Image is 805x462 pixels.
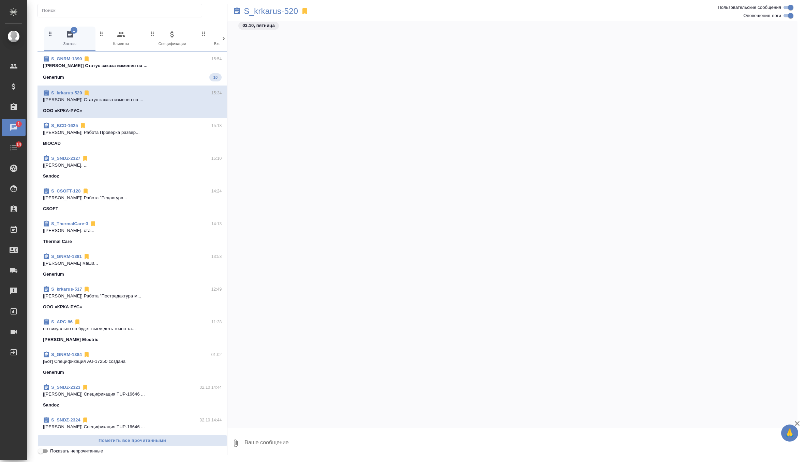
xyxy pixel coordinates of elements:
p: 12:49 [211,286,222,293]
a: S_SNDZ-2327 [51,156,80,161]
div: S_krkarus-52015:34[[PERSON_NAME]] Статус заказа изменен на ...ООО «КРКА-РУС» [38,86,227,118]
a: S_BCD-1625 [51,123,78,128]
span: Оповещения-логи [743,12,781,19]
p: [[PERSON_NAME] маши... [43,260,222,267]
p: CSOFT [43,205,58,212]
a: S_APC-86 [51,319,73,324]
svg: Отписаться [83,253,90,260]
a: S_GNRM-1384 [51,352,82,357]
span: Входящие [200,30,246,47]
p: [[PERSON_NAME]] Спецификация TUP-16646 ... [43,391,222,398]
svg: Зажми и перетащи, чтобы поменять порядок вкладок [200,30,207,37]
div: S_BCD-162515:18[[PERSON_NAME]] Работа Проверка развер...BIOCAD [38,118,227,151]
p: [[PERSON_NAME]] Статус заказа изменен на ... [43,96,222,103]
div: S_CSOFT-12814:24[[PERSON_NAME]] Работа "Редактура...CSOFT [38,184,227,216]
p: 15:54 [211,56,222,62]
span: Пользовательские сообщения [718,4,781,11]
svg: Отписаться [82,188,89,195]
p: ООО «КРКА-РУС» [43,304,82,310]
p: Thermal Care [43,238,72,245]
svg: Зажми и перетащи, чтобы поменять порядок вкладок [47,30,54,37]
span: Спецификации [149,30,195,47]
svg: Отписаться [83,56,90,62]
button: Пометить все прочитанными [38,435,227,447]
div: S_SNDZ-232402.10 14:44[[PERSON_NAME]] Спецификация TUP-16646 ...Sandoz [38,413,227,445]
svg: Отписаться [82,384,89,391]
span: Показать непрочитанные [50,448,103,455]
span: 🙏 [784,426,795,440]
span: Пометить все прочитанными [41,437,223,445]
a: S_krkarus-520 [51,90,82,95]
p: 14:13 [211,220,222,227]
a: S_krkarus-517 [51,287,82,292]
a: S_ThermalCare-3 [51,221,88,226]
p: 11:28 [211,319,222,325]
p: 03.10, пятница [242,22,275,29]
p: 15:18 [211,122,222,129]
div: S_SNDZ-232715:10[[PERSON_NAME]. ...Sandoz [38,151,227,184]
p: Generium [43,369,64,376]
a: 14 [2,139,26,156]
p: [[PERSON_NAME]. ... [43,162,222,169]
p: 02.10 14:44 [200,384,222,391]
p: 01:02 [211,351,222,358]
svg: Отписаться [90,220,96,227]
div: S_GNRM-138113:53[[PERSON_NAME] маши...Generium [38,249,227,282]
span: 1 [71,27,77,34]
input: Поиск [42,6,202,15]
p: 14:24 [211,188,222,195]
p: Generium [43,271,64,278]
p: Sandoz [43,402,59,409]
div: S_GNRM-139015:54[[PERSON_NAME]] Статус заказа изменен на ...Generium10 [38,51,227,86]
a: S_CSOFT-128 [51,188,81,194]
svg: Зажми и перетащи, чтобы поменять порядок вкладок [98,30,105,37]
span: 10 [209,74,222,81]
p: 13:53 [211,253,222,260]
p: но визуально он будет выглядеть точно та... [43,325,222,332]
svg: Отписаться [83,90,90,96]
p: [[PERSON_NAME]] Работа "Постредактура м... [43,293,222,299]
svg: Зажми и перетащи, чтобы поменять порядок вкладок [149,30,156,37]
button: 🙏 [781,425,798,442]
svg: Отписаться [83,286,90,293]
p: BIOCAD [43,140,61,147]
div: S_krkarus-51712:49[[PERSON_NAME]] Работа "Постредактура м...ООО «КРКА-РУС» [38,282,227,314]
p: Sandoz [43,173,59,180]
span: 14 [12,141,25,148]
a: S_krkarus-520 [244,8,298,15]
a: 1 [2,119,26,136]
span: 1 [13,121,24,127]
p: [[PERSON_NAME]. ста... [43,227,222,234]
p: [[PERSON_NAME]] Статус заказа изменен на ... [43,62,222,69]
p: [[PERSON_NAME]] Работа "Редактура... [43,195,222,201]
svg: Отписаться [82,155,89,162]
a: S_SNDZ-2323 [51,385,80,390]
p: 02.10 14:44 [200,417,222,423]
svg: Отписаться [79,122,86,129]
p: Sandoz [43,434,59,441]
div: S_SNDZ-232302.10 14:44[[PERSON_NAME]] Спецификация TUP-16646 ...Sandoz [38,380,227,413]
p: 15:10 [211,155,222,162]
span: Клиенты [98,30,144,47]
div: S_APC-8611:28но визуально он будет выглядеть точно та...[PERSON_NAME] Electric [38,314,227,347]
svg: Отписаться [83,351,90,358]
p: Generium [43,74,64,81]
a: S_GNRM-1381 [51,254,82,259]
span: Заказы [47,30,93,47]
a: S_GNRM-1390 [51,56,82,61]
svg: Отписаться [82,417,89,423]
div: S_GNRM-138401:02[Бот] Спецификация AU-17250 созданаGenerium [38,347,227,380]
a: S_SNDZ-2324 [51,417,80,422]
div: S_ThermalCare-314:13[[PERSON_NAME]. ста...Thermal Care [38,216,227,249]
p: [[PERSON_NAME]] Работа Проверка развер... [43,129,222,136]
p: 15:34 [211,90,222,96]
svg: Отписаться [74,319,81,325]
p: [PERSON_NAME] Electric [43,336,99,343]
p: [[PERSON_NAME]] Спецификация TUP-16646 ... [43,423,222,430]
p: [Бот] Спецификация AU-17250 создана [43,358,222,365]
p: ООО «КРКА-РУС» [43,107,82,114]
